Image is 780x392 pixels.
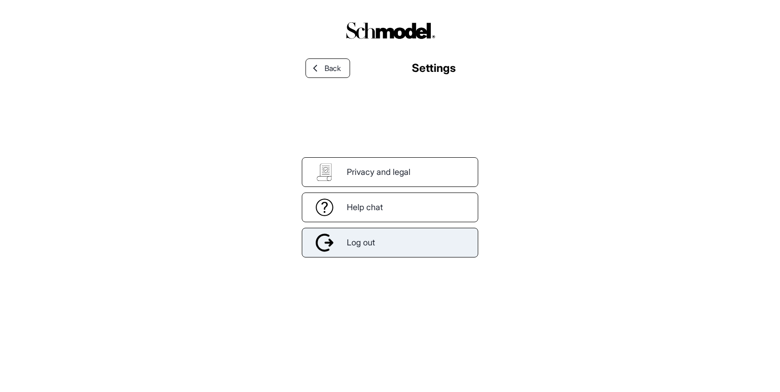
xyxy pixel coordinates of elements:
img: logo [341,19,439,42]
img: Logout [316,233,334,252]
img: chat [315,198,334,217]
a: Back [305,58,350,78]
span: Back [325,63,341,74]
span: Log out [347,236,375,249]
span: Privacy and legal [347,166,410,178]
img: PrivacyLegal [315,163,334,181]
div: Settings [412,60,456,77]
span: Help chat [347,201,383,213]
